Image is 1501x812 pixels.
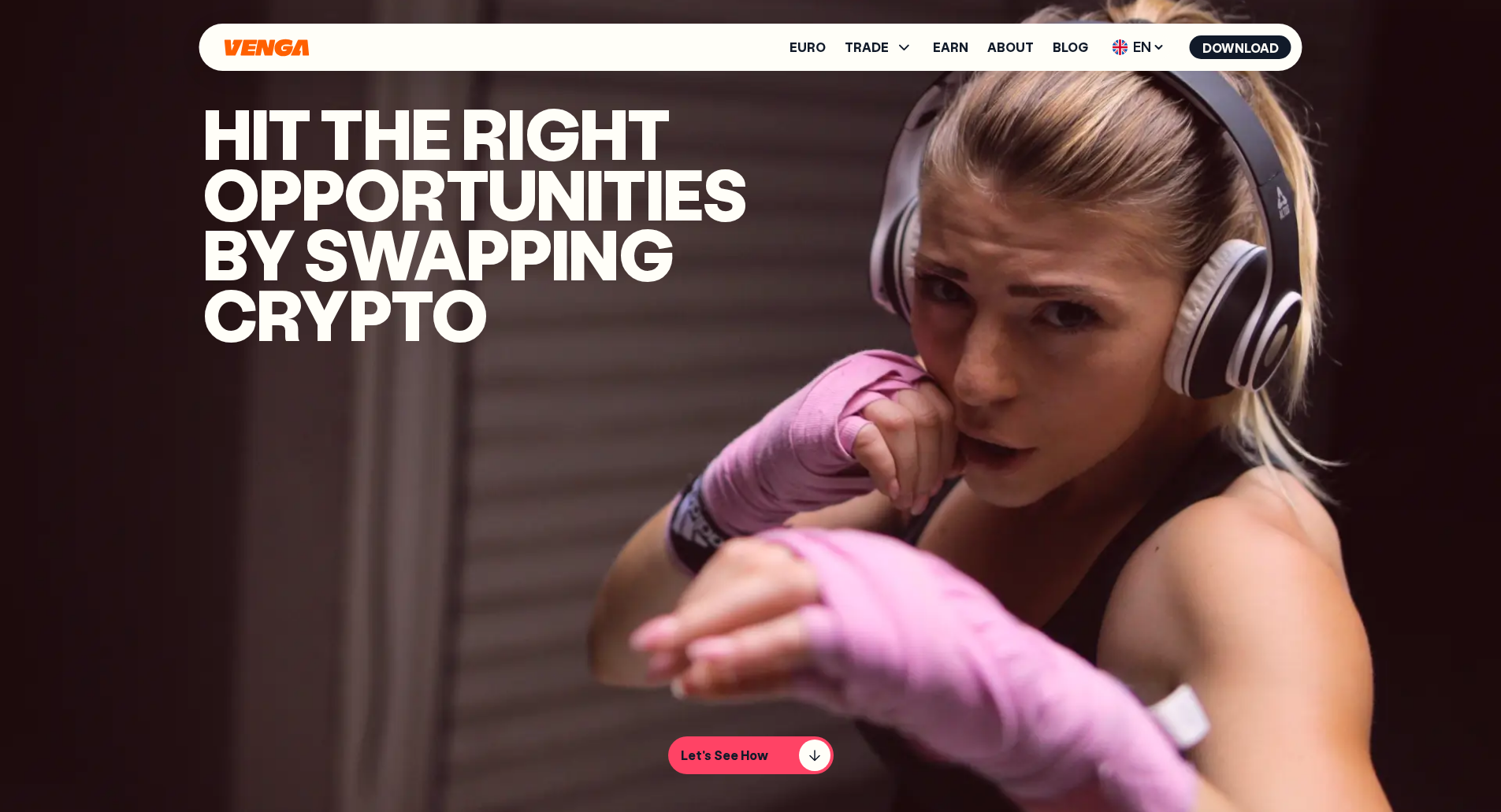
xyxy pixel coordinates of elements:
svg: Home [223,39,311,57]
button: Let's See How [668,736,834,774]
h1: hit the right opportunities by swapping crypto [202,102,675,343]
p: Let's See How [681,747,768,763]
span: EN [1107,35,1171,60]
span: TRADE [845,41,889,54]
img: flag-uk [1113,39,1128,55]
a: Earn [933,41,968,54]
a: Euro [790,41,826,54]
a: About [987,41,1034,54]
span: TRADE [845,38,914,57]
button: Download [1190,35,1291,59]
a: Blog [1053,41,1088,54]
